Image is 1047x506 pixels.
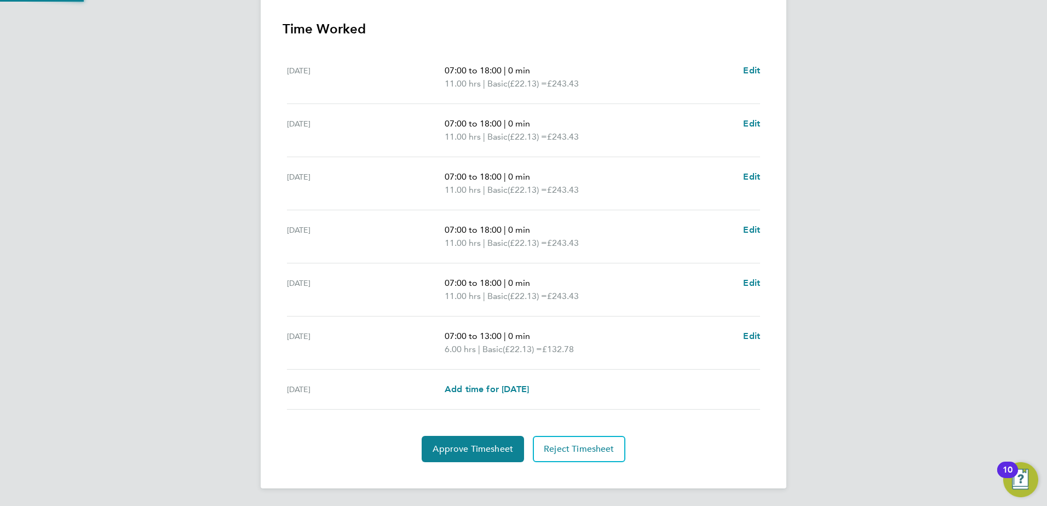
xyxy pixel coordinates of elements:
[743,171,760,182] span: Edit
[445,383,529,396] a: Add time for [DATE]
[483,78,485,89] span: |
[287,330,445,356] div: [DATE]
[544,444,614,455] span: Reject Timesheet
[445,344,476,354] span: 6.00 hrs
[422,436,524,462] button: Approve Timesheet
[445,171,502,182] span: 07:00 to 18:00
[1003,470,1013,484] div: 10
[743,277,760,290] a: Edit
[504,278,506,288] span: |
[743,278,760,288] span: Edit
[508,238,547,248] span: (£22.13) =
[508,118,530,129] span: 0 min
[287,170,445,197] div: [DATE]
[445,238,481,248] span: 11.00 hrs
[445,65,502,76] span: 07:00 to 18:00
[504,118,506,129] span: |
[542,344,574,354] span: £132.78
[743,331,760,341] span: Edit
[743,118,760,129] span: Edit
[547,78,579,89] span: £243.43
[743,330,760,343] a: Edit
[287,64,445,90] div: [DATE]
[445,384,529,394] span: Add time for [DATE]
[547,291,579,301] span: £243.43
[445,225,502,235] span: 07:00 to 18:00
[533,436,625,462] button: Reject Timesheet
[445,78,481,89] span: 11.00 hrs
[508,78,547,89] span: (£22.13) =
[483,291,485,301] span: |
[743,64,760,77] a: Edit
[743,65,760,76] span: Edit
[478,344,480,354] span: |
[743,223,760,237] a: Edit
[483,131,485,142] span: |
[483,185,485,195] span: |
[508,171,530,182] span: 0 min
[508,291,547,301] span: (£22.13) =
[483,238,485,248] span: |
[445,185,481,195] span: 11.00 hrs
[508,131,547,142] span: (£22.13) =
[445,331,502,341] span: 07:00 to 13:00
[547,131,579,142] span: £243.43
[445,131,481,142] span: 11.00 hrs
[287,117,445,143] div: [DATE]
[743,170,760,183] a: Edit
[433,444,513,455] span: Approve Timesheet
[445,118,502,129] span: 07:00 to 18:00
[287,223,445,250] div: [DATE]
[508,225,530,235] span: 0 min
[743,225,760,235] span: Edit
[504,171,506,182] span: |
[487,290,508,303] span: Basic
[547,238,579,248] span: £243.43
[504,65,506,76] span: |
[283,20,764,38] h3: Time Worked
[487,183,508,197] span: Basic
[547,185,579,195] span: £243.43
[487,130,508,143] span: Basic
[508,278,530,288] span: 0 min
[504,331,506,341] span: |
[487,77,508,90] span: Basic
[503,344,542,354] span: (£22.13) =
[508,185,547,195] span: (£22.13) =
[743,117,760,130] a: Edit
[508,331,530,341] span: 0 min
[287,277,445,303] div: [DATE]
[287,383,445,396] div: [DATE]
[504,225,506,235] span: |
[508,65,530,76] span: 0 min
[445,291,481,301] span: 11.00 hrs
[482,343,503,356] span: Basic
[487,237,508,250] span: Basic
[445,278,502,288] span: 07:00 to 18:00
[1003,462,1038,497] button: Open Resource Center, 10 new notifications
